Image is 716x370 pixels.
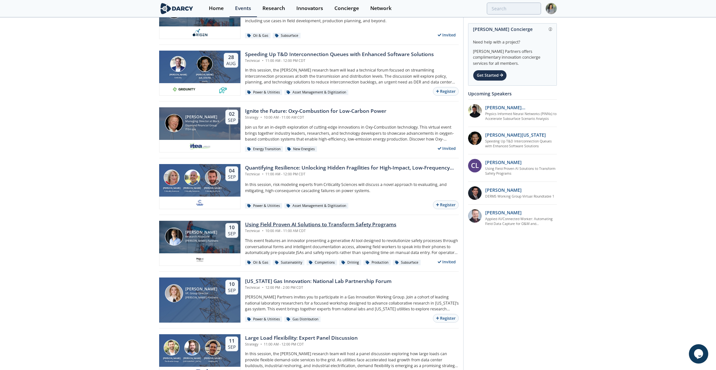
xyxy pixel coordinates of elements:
span: • [261,229,264,233]
img: Ross Dakin [205,170,221,185]
div: Speeding Up T&D Interconnection Queues with Enhanced Software Solutions [245,51,434,58]
div: Innovators [296,6,323,11]
p: [PERSON_NAME] [485,159,522,166]
img: Profile [546,3,557,14]
div: Sep [228,344,236,350]
button: Register [433,87,459,96]
div: Upcoming Speakers [468,88,557,99]
div: [PERSON_NAME] [168,73,188,77]
div: Sep [228,231,236,237]
div: Network [370,6,392,11]
div: [PERSON_NAME] Partners [185,296,218,300]
div: [US_STATE] Gas Innovation: National Lab Partnership Forum [245,277,392,285]
a: Juan Mayol [PERSON_NAME] Research Associate [PERSON_NAME] Partners 10 Sep Using Field Proven AI S... [159,221,459,266]
img: logo-wide.svg [159,3,194,14]
span: • [261,285,264,290]
p: Join us for an in-depth exploration of cutting-edge innovations in Oxy-Combustion technology. Thi... [245,124,459,142]
img: Ben Ruddell [184,170,200,185]
a: Patrick Imeson [PERSON_NAME] Managing Director at Black Diamond Financial Group ITEA spa 02 Sep I... [159,107,459,152]
a: Brian Fitzsimons [PERSON_NAME] GridUnity Luigi Montana [PERSON_NAME][US_STATE] envelio 28 Aug Spe... [159,51,459,96]
div: [PERSON_NAME] [202,187,223,190]
p: [PERSON_NAME] [485,187,522,193]
img: origen.ai.png [190,29,210,36]
p: In this session, the [PERSON_NAME] research team will host a panel discussion exploring how large... [245,351,459,369]
div: [PERSON_NAME][US_STATE] [195,73,215,80]
div: Get Started [473,70,507,81]
span: • [259,115,263,120]
div: Technical 10:00 AM - 11:00 AM CDT [245,229,396,234]
img: Brian Fitzsimons [170,56,186,72]
span: • [259,342,263,346]
a: Susan Ginsburg [PERSON_NAME] Criticality Sciences Ben Ruddell [PERSON_NAME] Criticality Sciences ... [159,164,459,209]
div: Energy Transition [245,146,283,152]
div: Criticality Sciences [202,190,223,192]
img: Susan Ginsburg [164,170,179,185]
div: [PERSON_NAME] [161,357,182,360]
div: Need help with a project? [473,35,552,45]
div: Invited [435,258,459,266]
div: [PERSON_NAME] [202,357,223,360]
div: Criticality Sciences [161,190,182,192]
img: f59c13b7-8146-4c0f-b540-69d0cf6e4c34 [196,199,204,207]
div: GridUnity [168,76,188,79]
img: Juan Mayol [165,228,183,246]
div: [PERSON_NAME] Partners [185,239,218,243]
div: [GEOGRAPHIC_DATA] [182,360,203,363]
div: Invited [435,144,459,152]
img: information.svg [549,27,552,31]
div: [PERSON_NAME] [185,115,220,119]
div: Criticality Sciences [182,190,203,192]
p: Sharing applications of Physics Informed Neural Networks to accelerate reservoir simulation and s... [245,12,459,24]
a: Speeding Up T&D Interconnection Queues with Enhanced Software Solutions [485,139,557,149]
a: Applied AI/Connected Worker: Automating Field Data Capture for O&M and Construction [485,217,557,227]
div: Ignite the Future: Oxy-Combustion for Low-Carbon Power [245,107,386,115]
div: Technical 11:00 AM - 12:00 PM CDT [245,58,434,63]
div: Oil & Gas [245,33,271,39]
div: Strategy 11:00 AM - 12:00 PM CDT [245,342,358,347]
p: In this session, the [PERSON_NAME] research team will lead a technical forum focused on streamlin... [245,67,459,85]
div: 10 [228,281,236,287]
img: c99e3ca0-ae72-4bf9-a710-a645b1189d83 [196,256,204,263]
span: • [261,172,264,176]
div: Sep [228,117,236,123]
img: Lindsey Motlow [165,284,183,302]
div: GridBeyond [202,360,223,363]
div: Managing Director at Black Diamond Financial Group [185,119,220,127]
div: VP, Group Director [185,291,218,296]
p: This event features an innovator presenting a generative AI tool designed to revolutionize safety... [245,238,459,256]
a: DERMS Working Group Virtual Roundtable 1 [485,194,554,199]
img: 20112e9a-1f67-404a-878c-a26f1c79f5da [468,104,482,118]
div: Research Associate [185,235,218,239]
div: 10 [228,224,236,231]
p: [PERSON_NAME] [485,209,522,216]
img: 336b6de1-6040-4323-9c13-5718d9811639 [219,85,227,93]
div: 02 [228,111,236,117]
div: Home [209,6,224,11]
div: [PERSON_NAME] Partners offers complimentary innovation concierge services for all members. [473,45,552,66]
div: 11 [228,338,236,344]
div: Technical 11:00 AM - 12:00 PM CDT [245,172,459,177]
img: Ryan Hledik [164,340,179,355]
span: • [261,58,264,63]
div: [PERSON_NAME] [161,187,182,190]
div: Asset Management & Digitization [284,203,348,209]
div: [PERSON_NAME] [182,357,203,360]
div: [PERSON_NAME] [185,230,218,235]
div: Subsurface [393,260,421,266]
img: Tyler Norris [184,340,200,355]
img: 10e008b0-193f-493d-a134-a0520e334597 [173,85,195,93]
div: 04 [228,168,236,174]
div: Oil & Gas [245,260,271,266]
img: 47e0ea7c-5f2f-49e4-bf12-0fca942f69fc [468,186,482,200]
div: CL [468,159,482,172]
img: Luigi Montana [197,56,213,72]
p: In this session, risk modeling experts from Criticality Sciences will discuss a novel approach to... [245,182,459,194]
div: Large Load Flexibility: Expert Panel Discussion [245,334,358,342]
div: Concierge [334,6,359,11]
p: [PERSON_NAME][US_STATE] [485,131,546,138]
div: [PERSON_NAME] [182,187,203,190]
div: Sustainability [273,260,304,266]
div: Power & Utilities [245,316,282,322]
div: Events [235,6,251,11]
p: [PERSON_NAME] Partners invites you to participate in a Gas Innovation Working Group. Join a cohor... [245,294,459,312]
